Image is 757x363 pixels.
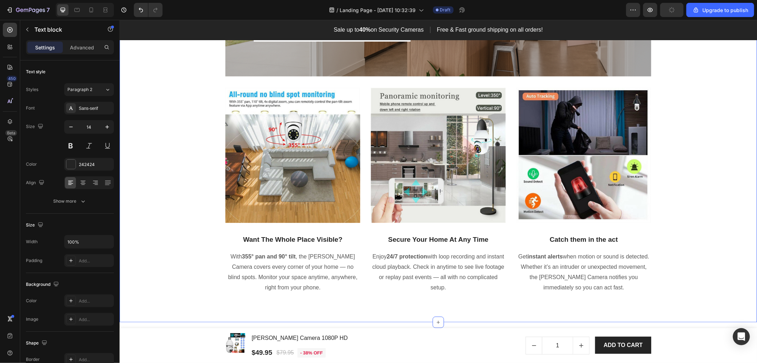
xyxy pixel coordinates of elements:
div: Color [26,161,37,167]
div: Add... [79,357,112,363]
strong: 40% [240,7,251,13]
iframe: Design area [120,20,757,363]
p: Catch them in the act [397,215,531,225]
p: Free & Fast ground shipping on all orders! [317,5,423,15]
div: Open Intercom Messenger [733,328,750,345]
div: Show more [54,198,87,205]
span: Landing Page - [DATE] 10:32:39 [340,6,416,14]
div: Undo/Redo [134,3,163,17]
strong: instant alerts [408,234,443,240]
strong: 355° pan and 90° tilt [122,234,176,240]
div: Sans-serif [79,105,112,112]
p: Get when motion or sound is detected. Whether it’s an intruder or unexpected movement, the [PERSO... [397,232,531,273]
span: / [337,6,339,14]
p: Settings [35,44,55,51]
div: Background [26,280,60,289]
img: Alt Image [106,68,241,203]
div: Padding [26,257,42,264]
button: decrement [406,317,422,334]
div: Font [26,105,35,111]
pre: - 38% off [178,328,206,338]
div: Size [26,220,45,230]
div: ADD TO CART [484,321,523,330]
div: Size [26,122,45,132]
img: Alt Image [251,68,386,203]
input: Auto [65,235,114,248]
div: Upgrade to publish [692,6,748,14]
div: Color [26,298,37,304]
p: Secure Your Home At Any Time [252,215,385,225]
button: increment [454,317,470,334]
div: $79.95 [156,327,175,339]
p: Enjoy with loop recording and instant cloud playback. Check in anytime to see live footage or rep... [252,232,385,273]
div: Text style [26,69,45,75]
h1: [PERSON_NAME] Camera 1080P HD [131,313,229,324]
div: Shape [26,338,49,348]
p: 7 [46,6,50,14]
img: Alt Image [397,68,532,203]
button: Show more [26,195,114,208]
div: Styles [26,86,38,93]
p: Want The Whole Place Visible? [106,215,240,225]
div: Beta [5,130,17,136]
div: Border [26,356,40,363]
span: Paragraph 2 [67,86,92,93]
p: Sale up to on Security Cameras [214,5,304,15]
button: Upgrade to publish [686,3,754,17]
div: Add... [79,316,112,323]
span: Draft [440,7,451,13]
p: Text block [34,25,95,34]
strong: 24/7 protection [267,234,308,240]
div: Align [26,178,46,188]
div: $49.95 [131,328,153,338]
p: With , the [PERSON_NAME] Camera covers every corner of your home — no blind spots. Monitor your s... [106,232,240,273]
div: 242424 [79,161,112,168]
button: 7 [3,3,53,17]
div: Image [26,316,38,322]
button: ADD TO CART [476,317,532,334]
div: Add... [79,258,112,264]
button: Paragraph 2 [64,83,114,96]
div: Add... [79,298,112,304]
p: Advanced [70,44,94,51]
div: Width [26,239,38,245]
div: 450 [7,76,17,81]
input: quantity [422,317,454,334]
